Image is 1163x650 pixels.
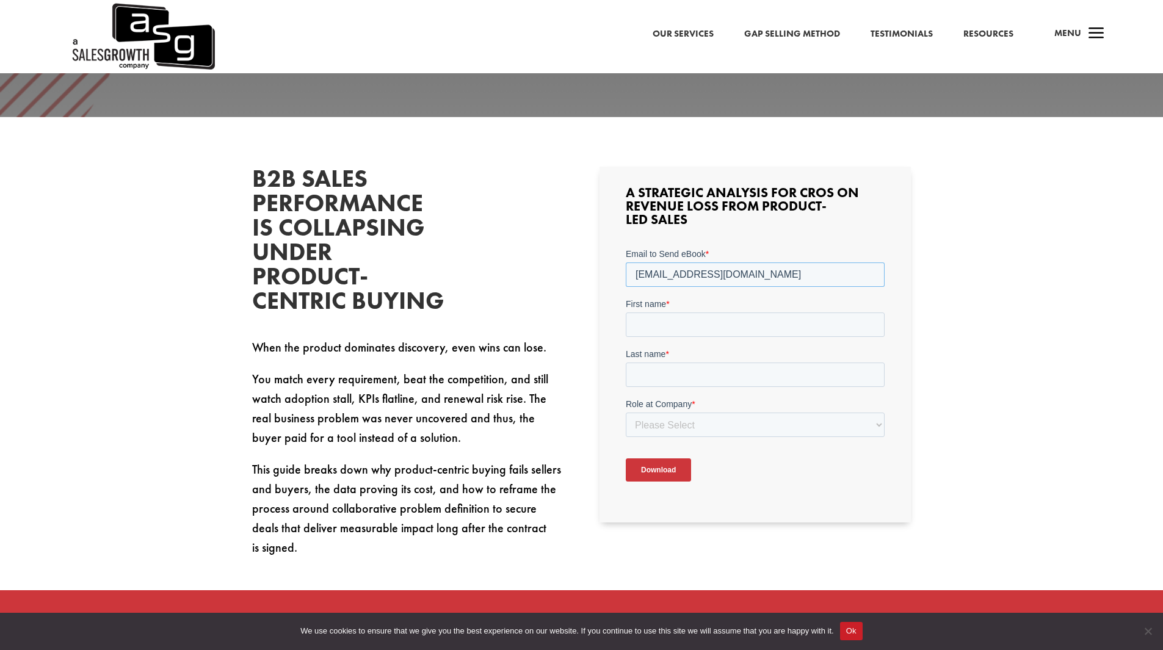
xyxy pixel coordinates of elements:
p: You match every requirement, beat the competition, and still watch adoption stall, KPIs flatline,... [252,369,563,460]
iframe: Form 0 [626,248,885,503]
span: a [1084,22,1109,46]
a: Gap Selling Method [744,26,840,42]
button: Ok [840,622,863,640]
a: Resources [963,26,1013,42]
span: We use cookies to ensure that we give you the best experience on our website. If you continue to ... [300,625,833,637]
span: Menu [1054,27,1081,39]
span: No [1142,625,1154,637]
a: Testimonials [871,26,933,42]
a: Our Services [653,26,714,42]
p: This guide breaks down why product-centric buying fails sellers and buyers, the data proving its ... [252,460,563,557]
h2: B2B Sales Performance Is Collapsing Under Product-Centric Buying [252,167,435,319]
h3: A Strategic Analysis for CROs on Revenue Loss from Product-Led Sales [626,186,885,233]
p: When the product dominates discovery, even wins can lose. [252,338,563,369]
